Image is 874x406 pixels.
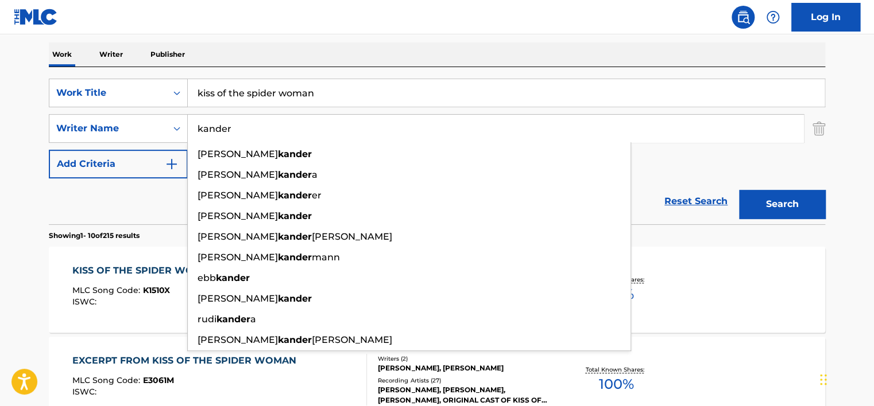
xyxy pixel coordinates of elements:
span: [PERSON_NAME] [198,293,278,304]
button: Search [739,190,825,218]
img: MLC Logo [14,9,58,25]
a: Log In [791,3,860,32]
p: Writer [96,42,126,67]
span: K1510X [143,285,170,295]
span: er [312,190,322,201]
div: Recording Artists ( 27 ) [378,376,551,385]
span: E3061M [143,375,174,385]
strong: kander [278,231,312,242]
span: mann [312,252,340,263]
strong: kander [278,190,312,201]
span: [PERSON_NAME] [198,210,278,221]
div: Help [761,6,784,29]
img: Delete Criterion [813,114,825,143]
strong: kander [278,252,312,263]
a: KISS OF THE SPIDER WOMAN UNDERSCORINGMLC Song Code:K1510XISWC:Writers (2)[PERSON_NAME], [PERSON_N... [49,247,825,333]
p: Work [49,42,75,67]
button: Add Criteria [49,150,188,178]
span: a [312,169,318,180]
div: KISS OF THE SPIDER WOMAN UNDERSCORING [72,264,305,278]
span: a [250,314,256,325]
strong: kander [216,272,250,283]
span: [PERSON_NAME] [198,231,278,242]
span: ISWC : [72,296,99,307]
strong: kander [278,293,312,304]
span: [PERSON_NAME] [312,231,392,242]
img: help [766,10,780,24]
strong: kander [278,334,312,345]
a: Reset Search [659,189,733,214]
div: EXCERPT FROM KISS OF THE SPIDER WOMAN [72,354,302,368]
strong: kander [278,210,312,221]
span: rudi [198,314,216,325]
div: Writers ( 2 ) [378,354,551,363]
span: MLC Song Code : [72,375,143,385]
form: Search Form [49,79,825,224]
a: Public Search [732,6,755,29]
div: [PERSON_NAME], [PERSON_NAME], [PERSON_NAME], ORIGINAL CAST OF KISS OF THE SPIDER WOMAN, [PERSON_N... [378,385,551,405]
iframe: Chat Widget [817,351,874,406]
strong: kander [216,314,250,325]
span: [PERSON_NAME] [198,334,278,345]
strong: kander [278,169,312,180]
p: Publisher [147,42,188,67]
span: [PERSON_NAME] [312,334,392,345]
img: search [736,10,750,24]
span: [PERSON_NAME] [198,169,278,180]
p: Showing 1 - 10 of 215 results [49,231,140,241]
strong: kander [278,149,312,159]
span: [PERSON_NAME] [198,190,278,201]
span: ebb [198,272,216,283]
span: MLC Song Code : [72,285,143,295]
img: 9d2ae6d4665cec9f34b9.svg [165,157,179,171]
div: [PERSON_NAME], [PERSON_NAME] [378,363,551,373]
span: 100 % [598,374,633,395]
p: Total Known Shares: [585,365,647,374]
span: [PERSON_NAME] [198,252,278,263]
div: Work Title [56,86,160,100]
span: ISWC : [72,387,99,397]
span: [PERSON_NAME] [198,149,278,159]
div: Writer Name [56,122,160,135]
div: Drag [820,362,827,397]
